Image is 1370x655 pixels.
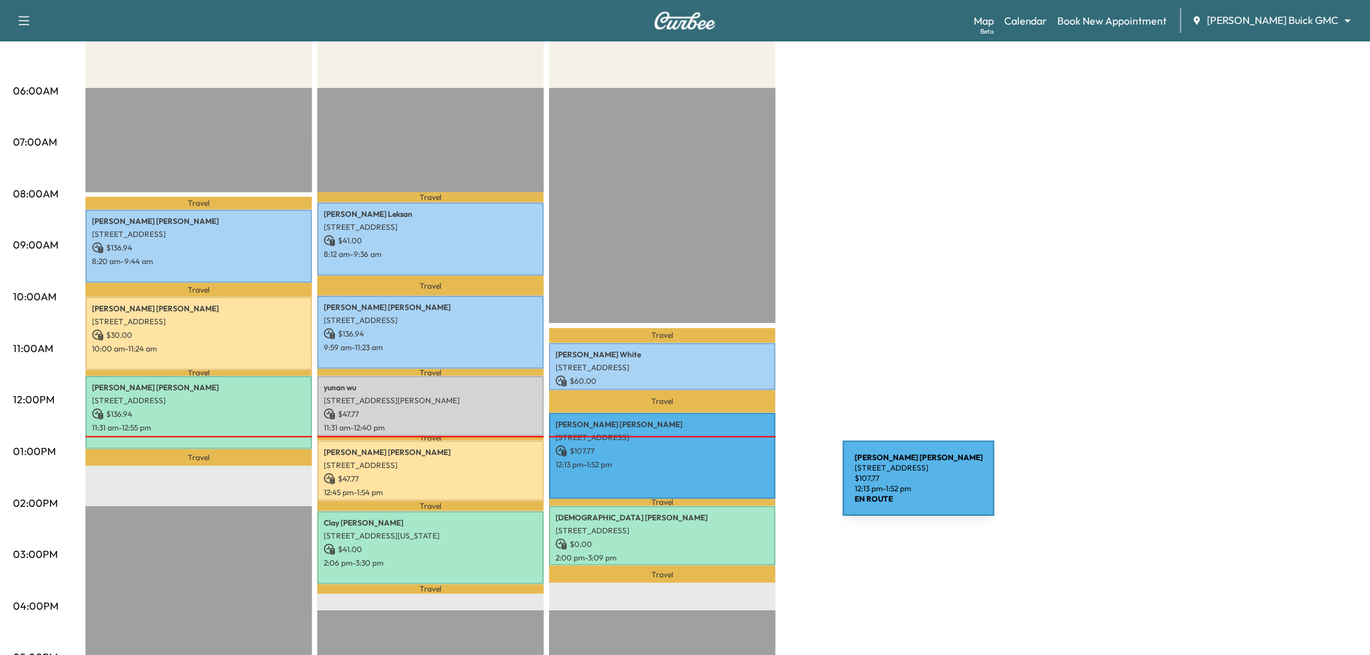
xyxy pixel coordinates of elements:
[317,192,544,203] p: Travel
[92,229,306,239] p: [STREET_ADDRESS]
[324,383,537,393] p: yunan wu
[556,513,769,523] p: [DEMOGRAPHIC_DATA] [PERSON_NAME]
[324,315,537,326] p: [STREET_ADDRESS]
[85,283,312,297] p: Travel
[13,495,58,511] p: 02:00PM
[92,395,306,406] p: [STREET_ADDRESS]
[556,553,769,563] p: 2:00 pm - 3:09 pm
[1207,13,1339,28] span: [PERSON_NAME] Buick GMC
[317,276,544,296] p: Travel
[556,375,769,387] p: $ 60.00
[324,518,537,528] p: Clay [PERSON_NAME]
[13,134,57,150] p: 07:00AM
[324,222,537,232] p: [STREET_ADDRESS]
[92,423,306,433] p: 11:31 am - 12:55 pm
[13,443,56,459] p: 01:00PM
[13,289,56,304] p: 10:00AM
[324,558,537,568] p: 2:06 pm - 3:30 pm
[654,12,716,30] img: Curbee Logo
[324,395,537,406] p: [STREET_ADDRESS][PERSON_NAME]
[92,383,306,393] p: [PERSON_NAME] [PERSON_NAME]
[85,197,312,210] p: Travel
[92,344,306,354] p: 10:00 am - 11:24 am
[92,304,306,314] p: [PERSON_NAME] [PERSON_NAME]
[556,419,769,430] p: [PERSON_NAME] [PERSON_NAME]
[556,362,769,373] p: [STREET_ADDRESS]
[13,83,58,98] p: 06:00AM
[549,328,776,343] p: Travel
[324,408,537,420] p: $ 47.77
[556,432,769,443] p: [STREET_ADDRESS]
[13,546,58,562] p: 03:00PM
[317,501,544,511] p: Travel
[556,526,769,536] p: [STREET_ADDRESS]
[317,369,544,376] p: Travel
[324,460,537,471] p: [STREET_ADDRESS]
[92,242,306,254] p: $ 136.94
[92,329,306,341] p: $ 30.00
[317,584,544,594] p: Travel
[324,544,537,555] p: $ 41.00
[324,473,537,485] p: $ 47.77
[324,302,537,313] p: [PERSON_NAME] [PERSON_NAME]
[324,487,537,498] p: 12:45 pm - 1:54 pm
[556,460,769,470] p: 12:13 pm - 1:52 pm
[324,447,537,458] p: [PERSON_NAME] [PERSON_NAME]
[13,237,58,252] p: 09:00AM
[13,598,58,614] p: 04:00PM
[85,449,312,466] p: Travel
[324,423,537,433] p: 11:31 am - 12:40 pm
[13,392,54,407] p: 12:00PM
[549,390,776,413] p: Travel
[92,316,306,327] p: [STREET_ADDRESS]
[92,256,306,267] p: 8:20 am - 9:44 am
[556,445,769,457] p: $ 107.77
[85,370,312,376] p: Travel
[556,350,769,360] p: [PERSON_NAME] White
[549,499,776,506] p: Travel
[556,538,769,550] p: $ 0.00
[974,13,994,28] a: MapBeta
[317,436,544,441] p: Travel
[324,328,537,340] p: $ 136.94
[549,566,776,583] p: Travel
[324,342,537,353] p: 9:59 am - 11:23 am
[980,27,994,36] div: Beta
[1058,13,1167,28] a: Book New Appointment
[324,235,537,247] p: $ 41.00
[324,249,537,260] p: 8:12 am - 9:36 am
[1004,13,1048,28] a: Calendar
[92,408,306,420] p: $ 136.94
[13,186,58,201] p: 08:00AM
[92,216,306,227] p: [PERSON_NAME] [PERSON_NAME]
[324,209,537,219] p: [PERSON_NAME] Leksan
[324,531,537,541] p: [STREET_ADDRESS][US_STATE]
[13,340,53,356] p: 11:00AM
